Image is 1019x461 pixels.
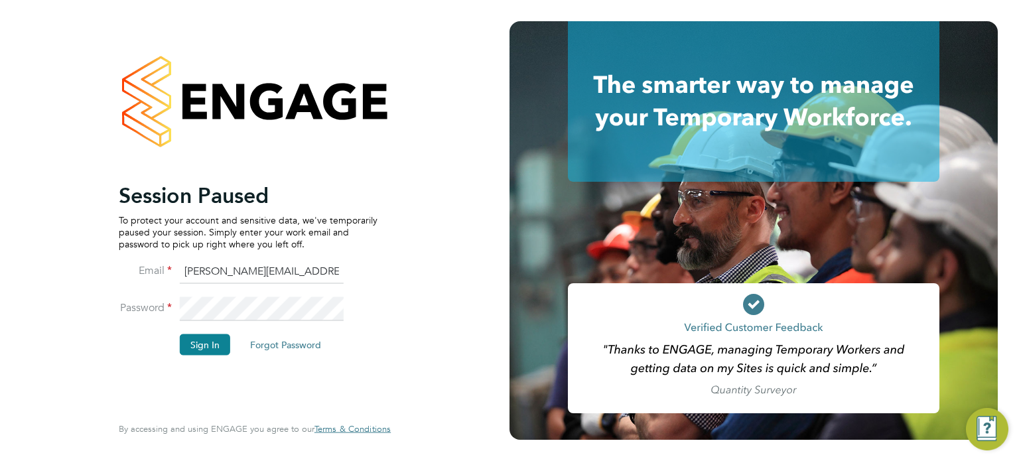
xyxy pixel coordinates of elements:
[314,424,391,434] a: Terms & Conditions
[119,423,391,434] span: By accessing and using ENGAGE you agree to our
[180,260,344,284] input: Enter your work email...
[119,263,172,277] label: Email
[966,408,1008,450] button: Engage Resource Center
[239,334,332,355] button: Forgot Password
[119,300,172,314] label: Password
[314,423,391,434] span: Terms & Conditions
[119,182,377,208] h2: Session Paused
[180,334,230,355] button: Sign In
[119,214,377,250] p: To protect your account and sensitive data, we've temporarily paused your session. Simply enter y...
